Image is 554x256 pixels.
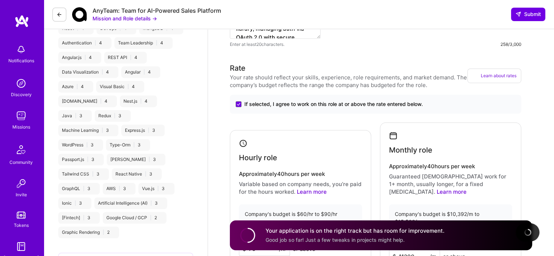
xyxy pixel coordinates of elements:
span: | [149,157,150,162]
button: Mission and Role details → [93,15,157,22]
span: | [75,113,76,119]
div: WordPress 3 [58,139,103,151]
i: icon Calendar [389,131,397,140]
div: Company's budget is $10,392/m to $15,588/m [389,204,512,231]
h4: Monthly role [389,146,432,154]
i: icon Close [166,42,169,44]
div: Express.js 3 [121,125,165,136]
div: React Native 3 [112,168,162,180]
span: | [157,186,159,192]
img: Company Logo [72,7,87,22]
img: discovery [14,76,28,91]
div: Your rate should reflect your skills, experience, role requirements, and market demand. The compa... [230,74,467,89]
span: | [103,229,104,235]
span: | [140,98,142,104]
i: icon Close [112,129,115,131]
div: [PERSON_NAME] 3 [107,154,165,165]
div: null [511,8,545,21]
div: Company's budget is $60/hr to $90/hr [239,204,362,224]
i: icon Close [97,143,99,146]
img: Invite [14,176,28,191]
div: Tokens [14,221,29,229]
span: | [119,186,120,192]
i: icon Close [94,187,96,190]
i: icon Close [94,216,96,219]
img: bell [14,42,28,57]
div: Java 3 [58,110,92,122]
div: Discovery [11,91,32,98]
span: | [85,55,86,60]
p: Variable based on company needs, you’re paid for the hours worked. [239,180,362,196]
span: | [156,40,157,46]
div: AWS 3 [103,183,135,194]
span: | [150,215,152,221]
i: icon Close [86,114,88,117]
i: icon Close [85,202,88,204]
div: Machine Learning 3 [58,125,118,136]
span: | [148,127,149,133]
div: Type-Orm 3 [106,139,150,151]
i: icon Close [158,129,161,131]
a: Learn more [437,188,467,195]
button: Submit [511,8,545,21]
i: icon Close [87,85,90,88]
div: Missions [12,123,30,131]
div: Community [9,158,33,166]
img: guide book [14,239,28,254]
span: | [150,200,152,206]
i: icon Close [144,143,146,146]
i: icon SendLight [515,11,521,17]
span: | [83,186,85,192]
div: Tailwind CSS 3 [58,168,109,180]
span: Submit [515,11,541,18]
img: tokens [17,212,25,218]
span: | [83,215,85,221]
span: | [95,40,96,46]
i: icon BookOpen [472,74,476,78]
i: icon Close [98,158,100,161]
i: icon Close [156,173,158,175]
div: Team Leadership 4 [114,37,173,49]
div: [Fintech] 3 [58,212,100,224]
div: Google Cloud / GCP 2 [103,212,166,224]
img: logo [15,15,29,28]
span: Good job so far! Just a few tweaks in projects might help. [266,237,405,243]
div: Ionic 3 [58,197,91,209]
i: icon Close [154,71,157,73]
span: Enter at least 20 characters. [230,40,284,48]
span: | [100,98,102,104]
i: icon Close [125,114,127,117]
i: icon Close [161,202,164,204]
div: Data Visualization 4 [58,66,118,78]
div: Redux 3 [95,110,131,122]
div: Passport.js 3 [58,154,104,165]
i: icon Close [138,85,141,88]
span: | [102,69,103,75]
div: Graphic Rendering 2 [58,227,119,238]
span: | [127,84,129,90]
div: 258/3,000 [500,40,521,48]
span: | [102,127,103,133]
img: teamwork [14,109,28,123]
i: icon Clock [239,139,247,147]
i: icon LeftArrowDark [56,12,62,17]
div: Invite [16,191,27,198]
div: REST API 4 [104,52,147,63]
i: icon Close [129,187,132,190]
i: icon Close [103,173,105,175]
div: Authentication 4 [58,37,111,49]
span: | [130,55,131,60]
span: | [87,157,89,162]
i: icon Close [159,158,162,161]
span: | [144,69,145,75]
div: Angular 4 [121,66,160,78]
i: icon Close [168,187,170,190]
h4: Approximately 40 hours per week [239,171,362,177]
div: Rate [230,63,245,74]
span: | [133,142,135,148]
i: icon Close [113,231,115,233]
div: Nest.js 4 [120,95,157,107]
div: Learn about rates [467,68,521,83]
i: icon Close [112,71,115,73]
i: icon Close [95,56,98,59]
